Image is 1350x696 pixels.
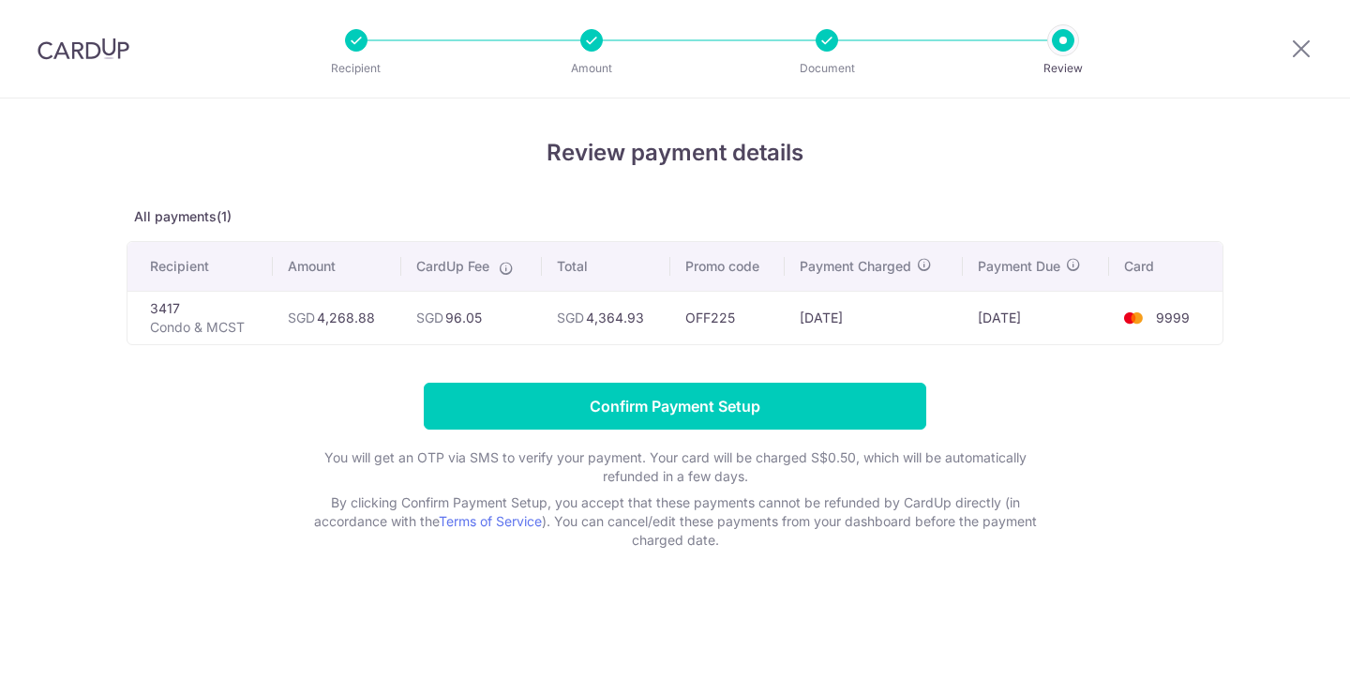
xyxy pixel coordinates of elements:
span: SGD [288,310,315,325]
p: You will get an OTP via SMS to verify your payment. Your card will be charged S$0.50, which will ... [300,448,1050,486]
a: Terms of Service [439,513,542,529]
span: 9999 [1156,310,1190,325]
span: Payment Due [978,257,1060,276]
span: Payment Charged [800,257,911,276]
th: Amount [273,242,401,291]
p: Condo & MCST [150,318,258,337]
td: [DATE] [963,291,1109,344]
td: 4,364.93 [542,291,670,344]
h4: Review payment details [127,136,1223,170]
img: <span class="translation_missing" title="translation missing: en.account_steps.new_confirm_form.b... [1115,307,1152,329]
span: CardUp Fee [416,257,489,276]
p: All payments(1) [127,207,1223,226]
td: [DATE] [785,291,963,344]
p: By clicking Confirm Payment Setup, you accept that these payments cannot be refunded by CardUp di... [300,493,1050,550]
p: Amount [522,59,661,78]
th: Total [542,242,670,291]
td: 96.05 [401,291,541,344]
p: Document [757,59,896,78]
img: CardUp [37,38,129,60]
th: Recipient [127,242,273,291]
td: 4,268.88 [273,291,401,344]
input: Confirm Payment Setup [424,383,926,430]
th: Promo code [670,242,785,291]
span: SGD [416,310,443,325]
p: Review [994,59,1132,78]
td: OFF225 [670,291,785,344]
span: SGD [557,310,584,325]
th: Card [1109,242,1222,291]
td: 3417 [127,291,273,344]
p: Recipient [287,59,426,78]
